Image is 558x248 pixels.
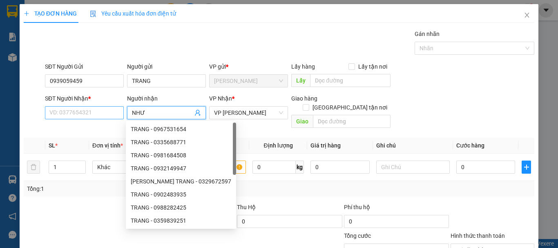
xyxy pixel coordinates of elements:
[92,142,123,149] span: Đơn vị tính
[78,8,98,16] span: Nhận:
[344,203,449,215] div: Phí thu hộ
[355,62,391,71] span: Lấy tận nơi
[373,138,453,154] th: Ghi chú
[24,10,77,17] span: TẠO ĐƠN HÀNG
[126,201,236,214] div: TRANG - 0988282425
[131,164,231,173] div: TRANG - 0932149947
[522,164,531,170] span: plus
[291,95,317,102] span: Giao hàng
[309,103,391,112] span: [GEOGRAPHIC_DATA] tận nơi
[27,184,216,193] div: Tổng: 1
[7,35,72,47] div: 0869777458
[126,136,236,149] div: TRANG - 0335688771
[127,62,206,71] div: Người gửi
[126,123,236,136] div: TRANG - 0967531654
[310,142,341,149] span: Giá trị hàng
[131,138,231,147] div: TRANG - 0335688771
[310,74,391,87] input: Dọc đường
[376,161,450,174] input: Ghi Chú
[6,53,74,63] div: 40.000
[209,62,288,71] div: VP gửi
[451,232,505,239] label: Hình thức thanh toán
[516,4,538,27] button: Close
[522,161,531,174] button: plus
[291,74,310,87] span: Lấy
[45,94,124,103] div: SĐT Người Nhận
[78,27,144,36] div: NGỤ
[127,94,206,103] div: Người nhận
[344,232,371,239] span: Tổng cước
[194,109,201,116] span: user-add
[131,203,231,212] div: TRANG - 0988282425
[313,115,391,128] input: Dọc đường
[237,204,256,210] span: Thu Hộ
[78,36,144,48] div: 0339284952
[310,161,369,174] input: 0
[131,177,231,186] div: [PERSON_NAME] TRANG - 0329672597
[45,62,124,71] div: SĐT Người Gửi
[131,190,231,199] div: TRANG - 0902483935
[263,142,292,149] span: Định lượng
[6,54,19,62] span: CR :
[214,75,283,87] span: Hồ Chí Minh
[90,11,96,17] img: icon
[90,10,176,17] span: Yêu cầu xuất hóa đơn điện tử
[78,7,144,27] div: VP [PERSON_NAME]
[524,12,530,18] span: close
[131,151,231,160] div: TRANG - 0981684508
[296,161,304,174] span: kg
[7,7,20,16] span: Gửi:
[131,125,231,134] div: TRANG - 0967531654
[456,142,484,149] span: Cước hàng
[126,162,236,175] div: TRANG - 0932149947
[126,175,236,188] div: HUỲNH THỊ THUỲ TRANG - 0329672597
[126,214,236,227] div: TRANG - 0359839251
[415,31,440,37] label: Gán nhãn
[291,115,313,128] span: Giao
[24,11,29,16] span: plus
[27,161,40,174] button: delete
[7,25,72,35] div: VĂN
[209,95,232,102] span: VP Nhận
[291,63,315,70] span: Lấy hàng
[126,149,236,162] div: TRANG - 0981684508
[126,188,236,201] div: TRANG - 0902483935
[214,107,283,119] span: VP Phan Rang
[7,7,72,25] div: [PERSON_NAME]
[49,142,55,149] span: SL
[97,161,161,173] span: Khác
[131,216,231,225] div: TRANG - 0359839251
